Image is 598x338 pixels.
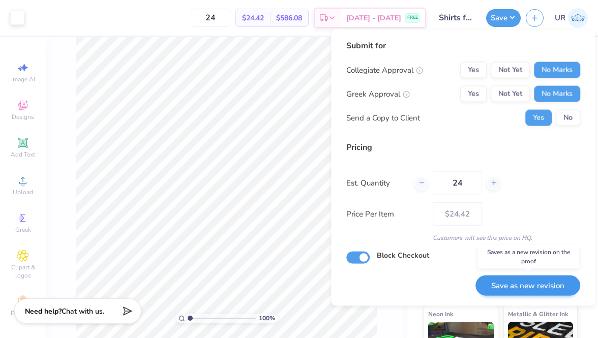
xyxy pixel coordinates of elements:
[346,40,580,52] div: Submit for
[568,8,588,28] img: Umang Randhawa
[460,62,487,78] button: Yes
[555,8,588,28] a: UR
[556,110,580,126] button: No
[407,14,418,21] span: FREE
[477,245,579,268] div: Saves as a new revision on the proof
[346,88,410,100] div: Greek Approval
[346,13,401,23] span: [DATE] - [DATE]
[346,177,407,189] label: Est. Quantity
[431,8,481,28] input: Untitled Design
[475,275,580,296] button: Save as new revision
[377,250,429,261] label: Block Checkout
[5,263,41,280] span: Clipart & logos
[11,75,35,83] span: Image AI
[491,62,530,78] button: Not Yet
[508,309,568,319] span: Metallic & Glitter Ink
[346,64,423,76] div: Collegiate Approval
[486,9,521,27] button: Save
[242,13,264,23] span: $24.42
[346,208,425,220] label: Price Per Item
[491,86,530,102] button: Not Yet
[428,309,453,319] span: Neon Ink
[276,13,302,23] span: $586.08
[555,12,565,24] span: UR
[346,233,580,242] div: Customers will see this price on HQ.
[11,150,35,159] span: Add Text
[11,309,35,317] span: Decorate
[12,113,34,121] span: Designs
[460,86,487,102] button: Yes
[15,226,31,234] span: Greek
[433,171,482,195] input: – –
[534,62,580,78] button: No Marks
[346,112,420,124] div: Send a Copy to Client
[62,306,104,316] span: Chat with us.
[534,86,580,102] button: No Marks
[346,141,580,153] div: Pricing
[525,110,552,126] button: Yes
[13,188,33,196] span: Upload
[259,314,275,323] span: 100 %
[191,9,230,27] input: – –
[25,306,62,316] strong: Need help?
